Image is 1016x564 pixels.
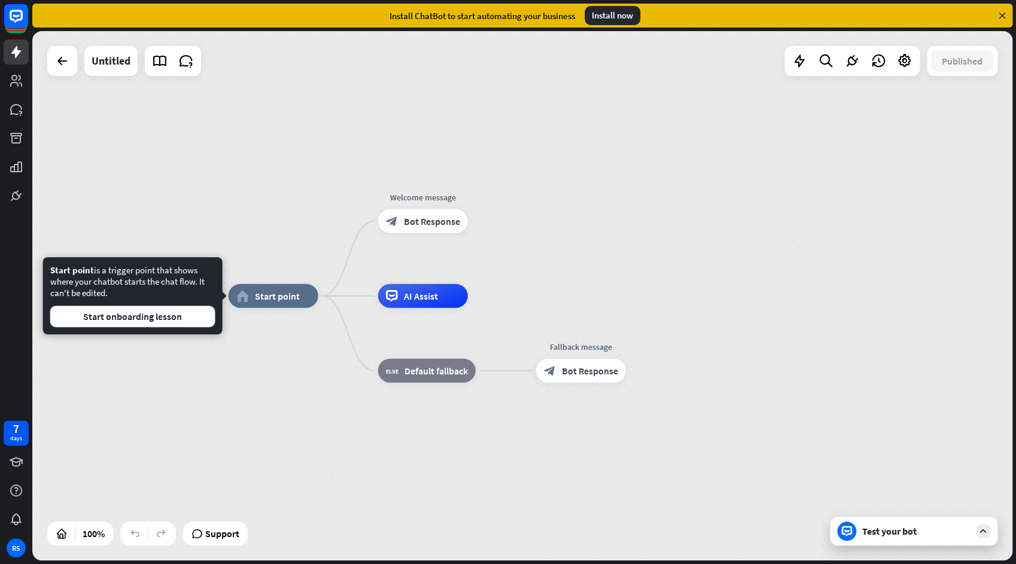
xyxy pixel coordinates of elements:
i: block_fallback [386,365,399,377]
i: home_2 [236,290,249,302]
div: Fallback message [527,341,635,353]
div: Install ChatBot to start automating your business [390,10,575,22]
a: 7 days [4,420,29,446]
i: block_bot_response [544,365,556,377]
div: Untitled [92,46,130,76]
button: Start onboarding lesson [50,306,215,327]
span: Bot Response [562,365,618,377]
span: Start point [255,290,300,302]
div: RS [7,538,26,557]
i: block_bot_response [386,215,398,227]
span: AI Assist [404,290,438,302]
span: Bot Response [404,215,460,227]
div: 100% [79,524,108,543]
div: Install now [585,6,640,25]
span: Support [205,524,239,543]
div: is a trigger point that shows where your chatbot starts the chat flow. It can't be edited. [50,264,215,327]
div: days [10,434,22,443]
div: 7 [13,423,19,434]
button: Published [931,50,993,72]
button: Open LiveChat chat widget [10,5,45,41]
div: Test your bot [862,525,970,537]
span: Default fallback [404,365,468,377]
span: Start point [50,264,94,276]
div: Welcome message [369,191,477,203]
